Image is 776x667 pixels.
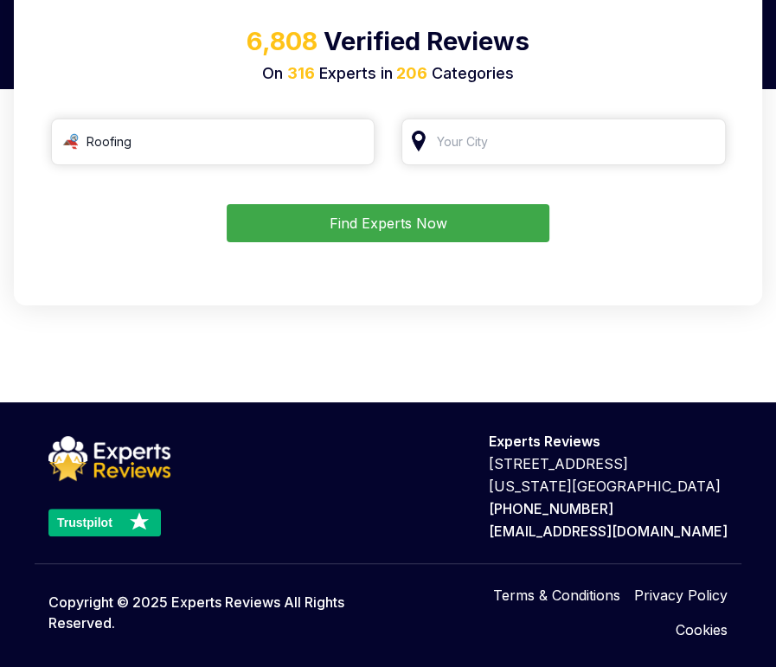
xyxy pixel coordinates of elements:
input: Search Category [51,119,375,165]
img: logo [48,436,170,481]
button: Find Experts Now [227,204,549,242]
span: 6,808 [247,26,317,56]
p: [PHONE_NUMBER] [489,497,728,520]
input: Your City [401,119,726,165]
h4: On Experts in Categories [35,63,741,85]
a: Terms & Conditions [493,585,620,606]
a: Privacy Policy [634,585,728,606]
span: 316 [287,64,315,82]
a: Cookies [676,619,728,640]
a: Trustpilot [48,509,170,536]
text: Trustpilot [57,516,112,529]
p: [US_STATE][GEOGRAPHIC_DATA] [489,475,728,497]
p: [STREET_ADDRESS] [489,452,728,475]
p: Experts Reviews [489,430,728,452]
p: [EMAIL_ADDRESS][DOMAIN_NAME] [489,520,728,542]
span: 206 [393,64,427,82]
p: Copyright © 2025 Experts Reviews All Rights Reserved. [48,592,414,633]
h1: Verified Reviews [35,28,741,63]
